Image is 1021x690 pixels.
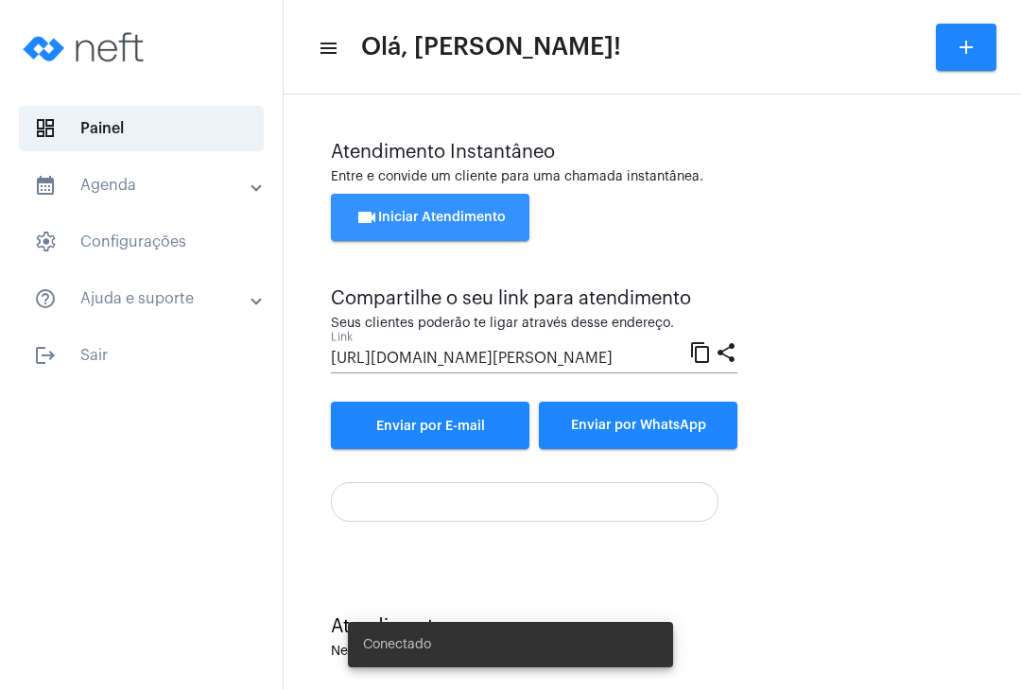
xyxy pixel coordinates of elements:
[539,402,737,449] button: Enviar por WhatsApp
[331,288,737,309] div: Compartilhe o seu link para atendimento
[34,174,252,197] mat-panel-title: Agenda
[376,420,485,433] span: Enviar por E-mail
[715,340,737,363] mat-icon: share
[689,340,712,363] mat-icon: content_copy
[11,163,283,208] mat-expansion-panel-header: sidenav iconAgenda
[19,333,264,378] span: Sair
[34,287,252,310] mat-panel-title: Ajuda e suporte
[355,206,378,229] mat-icon: videocam
[331,170,974,184] div: Entre e convide um cliente para uma chamada instantânea.
[331,194,529,241] button: Iniciar Atendimento
[331,317,737,331] div: Seus clientes poderão te ligar através desse endereço.
[331,142,974,163] div: Atendimento Instantâneo
[19,219,264,265] span: Configurações
[34,231,57,253] span: sidenav icon
[331,402,529,449] a: Enviar por E-mail
[15,9,157,85] img: logo-neft-novo-2.png
[361,32,621,62] span: Olá, [PERSON_NAME]!
[34,174,57,197] mat-icon: sidenav icon
[571,419,706,432] span: Enviar por WhatsApp
[34,344,57,367] mat-icon: sidenav icon
[19,106,264,151] span: Painel
[318,37,337,60] mat-icon: sidenav icon
[955,36,978,59] mat-icon: add
[363,635,431,654] span: Conectado
[34,117,57,140] span: sidenav icon
[355,211,506,224] span: Iniciar Atendimento
[11,276,283,321] mat-expansion-panel-header: sidenav iconAjuda e suporte
[34,287,57,310] mat-icon: sidenav icon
